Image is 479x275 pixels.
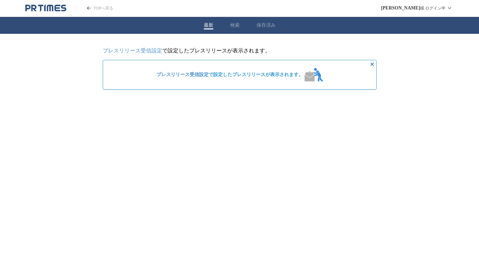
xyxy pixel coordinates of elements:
span: [PERSON_NAME] [381,5,420,11]
a: プレスリリース受信設定 [157,72,209,77]
p: で設定したプレスリリースが表示されます。 [103,47,377,54]
button: 保存済み [257,22,276,28]
span: で設定したプレスリリースが表示されます。 [157,72,303,78]
a: PR TIMESのトップページはこちら [25,4,66,12]
button: 非表示にする [368,60,376,68]
button: 検索 [230,22,240,28]
a: プレスリリース受信設定 [103,48,162,53]
a: PR TIMESのトップページはこちら [76,5,113,11]
button: 最新 [204,22,213,28]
